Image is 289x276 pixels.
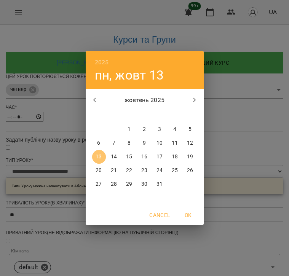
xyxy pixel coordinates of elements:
[184,123,197,136] button: 5
[138,177,152,191] button: 30
[143,126,146,133] p: 2
[97,139,100,147] p: 6
[156,167,163,174] p: 24
[179,211,198,220] span: OK
[96,180,102,188] p: 27
[184,150,197,164] button: 19
[128,126,131,133] p: 1
[153,164,167,177] button: 24
[138,150,152,164] button: 16
[172,167,178,174] p: 25
[172,153,178,161] p: 18
[141,153,147,161] p: 16
[126,167,132,174] p: 22
[168,136,182,150] button: 11
[96,167,102,174] p: 20
[153,150,167,164] button: 17
[104,96,185,105] p: жовтень 2025
[92,164,106,177] button: 20
[146,208,173,222] button: Cancel
[156,153,163,161] p: 17
[168,150,182,164] button: 18
[123,123,136,136] button: 1
[187,167,193,174] p: 26
[153,177,167,191] button: 31
[95,67,164,83] button: пн, жовт 13
[176,208,201,222] button: OK
[92,150,106,164] button: 13
[128,139,131,147] p: 8
[112,139,115,147] p: 7
[123,177,136,191] button: 29
[173,126,176,133] p: 4
[184,111,197,119] span: нд
[126,180,132,188] p: 29
[184,136,197,150] button: 12
[126,153,132,161] p: 15
[111,167,117,174] p: 21
[96,153,102,161] p: 13
[156,180,163,188] p: 31
[107,164,121,177] button: 21
[123,111,136,119] span: ср
[143,139,146,147] p: 9
[92,136,106,150] button: 6
[172,139,178,147] p: 11
[111,180,117,188] p: 28
[92,111,106,119] span: пн
[141,167,147,174] p: 23
[188,126,192,133] p: 5
[149,211,170,220] span: Cancel
[138,111,152,119] span: чт
[138,136,152,150] button: 9
[187,139,193,147] p: 12
[168,123,182,136] button: 4
[92,177,106,191] button: 27
[184,164,197,177] button: 26
[111,153,117,161] p: 14
[107,177,121,191] button: 28
[158,126,161,133] p: 3
[107,136,121,150] button: 7
[153,136,167,150] button: 10
[123,164,136,177] button: 22
[153,123,167,136] button: 3
[153,111,167,119] span: пт
[95,57,109,68] button: 2025
[168,164,182,177] button: 25
[138,164,152,177] button: 23
[168,111,182,119] span: сб
[107,111,121,119] span: вт
[107,150,121,164] button: 14
[187,153,193,161] p: 19
[156,139,163,147] p: 10
[123,150,136,164] button: 15
[141,180,147,188] p: 30
[138,123,152,136] button: 2
[123,136,136,150] button: 8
